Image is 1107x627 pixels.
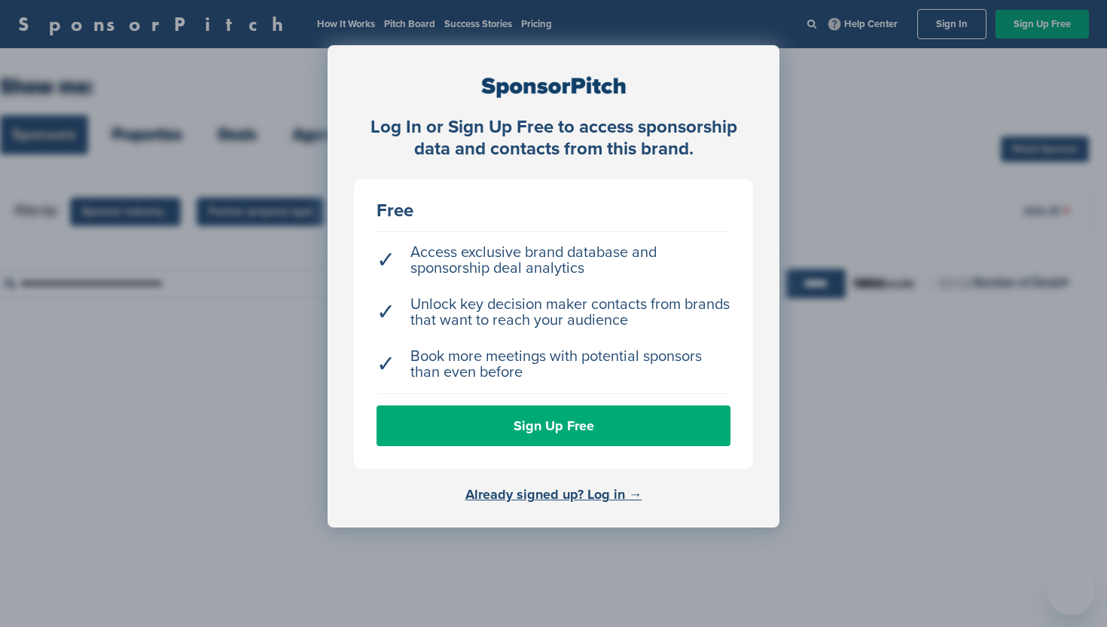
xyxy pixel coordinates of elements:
[1047,567,1095,615] iframe: Button to launch messaging window
[377,356,395,372] span: ✓
[377,202,730,220] div: Free
[377,237,730,284] li: Access exclusive brand database and sponsorship deal analytics
[377,252,395,268] span: ✓
[354,117,753,161] div: Log In or Sign Up Free to access sponsorship data and contacts from this brand.
[377,304,395,320] span: ✓
[377,405,730,446] a: Sign Up Free
[377,341,730,388] li: Book more meetings with potential sponsors than even before
[377,289,730,336] li: Unlock key decision maker contacts from brands that want to reach your audience
[465,486,642,503] a: Already signed up? Log in →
